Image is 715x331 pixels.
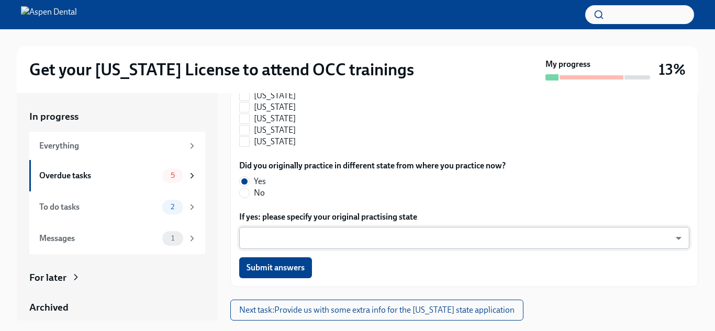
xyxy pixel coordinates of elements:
[29,59,414,80] h2: Get your [US_STATE] License to attend OCC trainings
[164,172,181,179] span: 5
[165,234,181,242] span: 1
[230,300,523,321] button: Next task:Provide us with some extra info for the [US_STATE] state application
[29,271,66,284] div: For later
[29,271,205,284] a: For later
[247,262,305,273] span: Submit answers
[239,211,689,223] label: If yes: please specify your original practising state
[545,59,590,70] strong: My progress
[658,60,686,79] h3: 13%
[39,170,158,181] div: Overdue tasks
[164,203,181,211] span: 2
[239,257,312,278] button: Submit answers
[29,301,205,314] a: Archived
[254,136,296,147] span: [US_STATE]
[21,6,77,23] img: Aspen Dental
[254,113,296,124] span: [US_STATE]
[254,90,296,101] span: [US_STATE]
[29,191,205,223] a: To do tasks2
[29,223,205,254] a: Messages1
[29,132,205,160] a: Everything
[254,124,296,136] span: [US_STATE]
[254,187,265,199] span: No
[39,233,158,244] div: Messages
[254,176,266,187] span: Yes
[39,140,183,152] div: Everything
[239,160,506,172] label: Did you originally practice in different state from where you practice now?
[29,110,205,123] a: In progress
[29,160,205,191] a: Overdue tasks5
[239,305,515,315] span: Next task : Provide us with some extra info for the [US_STATE] state application
[254,101,296,113] span: [US_STATE]
[39,201,158,213] div: To do tasks
[239,227,689,249] div: ​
